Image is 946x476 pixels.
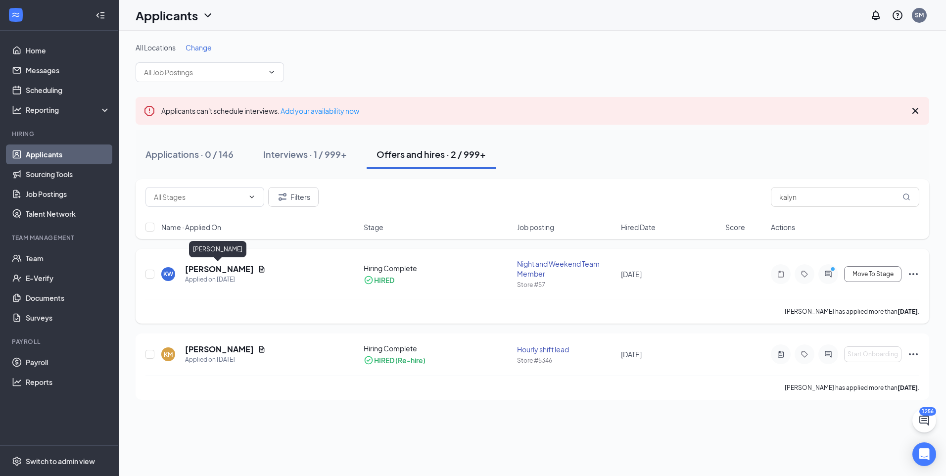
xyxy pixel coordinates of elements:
span: [DATE] [621,270,642,279]
a: Applicants [26,144,110,164]
svg: Filter [277,191,288,203]
svg: Ellipses [907,348,919,360]
p: [PERSON_NAME] has applied more than . [785,307,919,316]
div: Offers and hires · 2 / 999+ [377,148,486,160]
svg: Collapse [95,10,105,20]
svg: CheckmarkCircle [364,355,374,365]
button: Start Onboarding [844,346,901,362]
svg: Notifications [870,9,882,21]
div: Store #5346 [517,356,615,365]
div: Hiring Complete [364,343,511,353]
div: Hourly shift lead [517,344,615,354]
button: Move To Stage [844,266,901,282]
a: Scheduling [26,80,110,100]
span: Hired Date [621,222,656,232]
svg: Tag [799,270,810,278]
span: Name · Applied On [161,222,221,232]
a: Team [26,248,110,268]
span: Move To Stage [852,271,894,278]
svg: MagnifyingGlass [902,193,910,201]
a: E-Verify [26,268,110,288]
span: Change [186,43,212,52]
span: Start Onboarding [848,351,898,358]
a: Add your availability now [281,106,359,115]
svg: Document [258,265,266,273]
svg: Cross [909,105,921,117]
svg: Document [258,345,266,353]
svg: ActiveChat [822,270,834,278]
div: KW [163,270,173,278]
a: Surveys [26,308,110,328]
input: All Job Postings [144,67,264,78]
div: Open Intercom Messenger [912,442,936,466]
h5: [PERSON_NAME] [185,344,254,355]
svg: ChevronDown [268,68,276,76]
a: Sourcing Tools [26,164,110,184]
div: Reporting [26,105,111,115]
svg: ActiveChat [822,350,834,358]
button: ChatActive [912,409,936,432]
div: Hiring [12,130,108,138]
svg: ActiveNote [775,350,787,358]
a: Messages [26,60,110,80]
svg: Tag [799,350,810,358]
span: [DATE] [621,350,642,359]
div: Interviews · 1 / 999+ [263,148,347,160]
button: Filter Filters [268,187,319,207]
span: Applicants can't schedule interviews. [161,106,359,115]
div: Night and Weekend Team Member [517,259,615,279]
div: [PERSON_NAME] [189,241,246,257]
div: HIRED (Re-hire) [374,355,426,365]
a: Home [26,41,110,60]
a: Job Postings [26,184,110,204]
div: HIRED [374,275,394,285]
span: Actions [771,222,795,232]
div: Hiring Complete [364,263,511,273]
svg: WorkstreamLogo [11,10,21,20]
input: Search in offers and hires [771,187,919,207]
div: SM [915,11,924,19]
input: All Stages [154,191,244,202]
div: Applications · 0 / 146 [145,148,234,160]
svg: ChevronDown [248,193,256,201]
svg: Error [143,105,155,117]
div: Applied on [DATE] [185,275,266,285]
p: [PERSON_NAME] has applied more than . [785,383,919,392]
span: Stage [364,222,383,232]
svg: PrimaryDot [828,266,840,274]
svg: QuestionInfo [892,9,903,21]
span: Job posting [517,222,554,232]
div: Switch to admin view [26,456,95,466]
svg: CheckmarkCircle [364,275,374,285]
b: [DATE] [898,308,918,315]
h5: [PERSON_NAME] [185,264,254,275]
svg: ChevronDown [202,9,214,21]
svg: ChatActive [918,415,930,427]
span: All Locations [136,43,176,52]
a: Documents [26,288,110,308]
div: Payroll [12,337,108,346]
div: Team Management [12,234,108,242]
div: Store #57 [517,281,615,289]
div: 1256 [919,407,936,416]
div: KM [164,350,173,359]
svg: Ellipses [907,268,919,280]
a: Talent Network [26,204,110,224]
a: Reports [26,372,110,392]
svg: Analysis [12,105,22,115]
span: Score [725,222,745,232]
a: Payroll [26,352,110,372]
svg: Settings [12,456,22,466]
h1: Applicants [136,7,198,24]
div: Applied on [DATE] [185,355,266,365]
svg: Note [775,270,787,278]
b: [DATE] [898,384,918,391]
